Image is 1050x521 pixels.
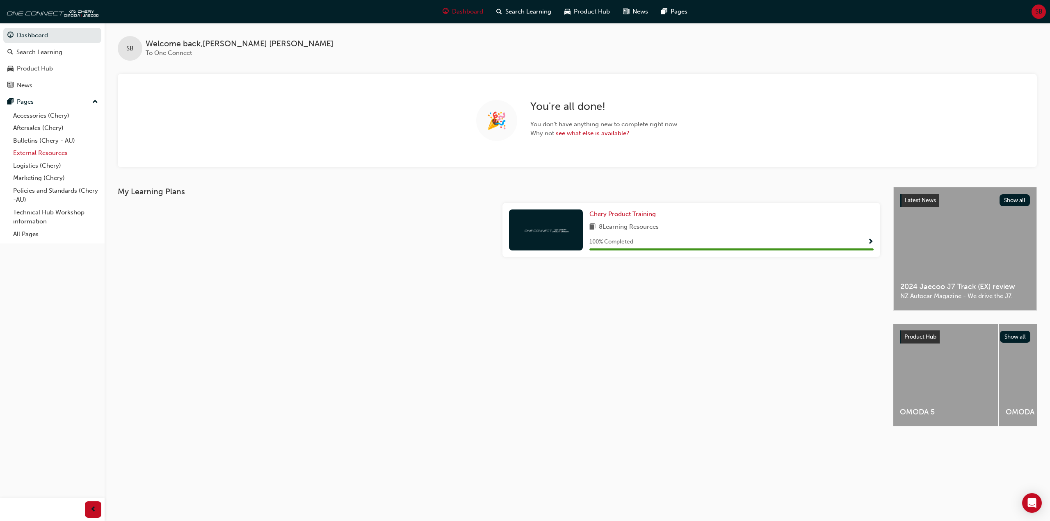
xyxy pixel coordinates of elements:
a: All Pages [10,228,101,241]
div: Search Learning [16,48,62,57]
a: Aftersales (Chery) [10,122,101,134]
button: Pages [3,94,101,109]
a: External Resources [10,147,101,159]
a: Bulletins (Chery - AU) [10,134,101,147]
span: pages-icon [7,98,14,106]
span: car-icon [7,65,14,73]
h3: My Learning Plans [118,187,880,196]
span: Pages [671,7,687,16]
img: oneconnect [4,3,98,20]
span: news-icon [7,82,14,89]
a: guage-iconDashboard [436,3,490,20]
a: Latest NewsShow all2024 Jaecoo J7 Track (EX) reviewNZ Autocar Magazine - We drive the J7. [893,187,1037,311]
a: Accessories (Chery) [10,109,101,122]
span: 8 Learning Resources [599,222,659,232]
a: news-iconNews [616,3,655,20]
div: Product Hub [17,64,53,73]
a: Search Learning [3,45,101,60]
span: 🎉 [486,116,507,125]
span: Search Learning [505,7,551,16]
span: Product Hub [574,7,610,16]
span: Latest News [905,197,936,204]
span: Show Progress [867,239,874,246]
span: Welcome back , [PERSON_NAME] [PERSON_NAME] [146,39,333,49]
a: Chery Product Training [589,209,659,219]
a: see what else is available? [556,130,629,137]
button: Show all [1000,331,1031,343]
span: News [632,7,648,16]
span: NZ Autocar Magazine - We drive the J7. [900,291,1030,301]
button: Show all [1000,194,1030,206]
img: oneconnect [523,226,568,234]
span: search-icon [496,7,502,17]
a: Logistics (Chery) [10,159,101,172]
button: SB [1032,5,1046,19]
span: up-icon [92,97,98,107]
div: News [17,81,32,90]
a: Marketing (Chery) [10,172,101,184]
span: book-icon [589,222,596,232]
button: Show Progress [867,237,874,247]
a: pages-iconPages [655,3,694,20]
span: OMODA 5 [900,407,991,417]
a: Policies and Standards (Chery -AU) [10,184,101,206]
span: Product Hub [904,333,936,340]
span: Chery Product Training [589,210,656,218]
span: search-icon [7,49,13,56]
a: OMODA 5 [893,324,998,426]
span: 2024 Jaecoo J7 Track (EX) review [900,282,1030,291]
a: Dashboard [3,28,101,43]
span: guage-icon [7,32,14,39]
a: Technical Hub Workshop information [10,206,101,228]
div: Pages [17,97,34,107]
h2: You're all done! [530,100,679,113]
span: 100 % Completed [589,237,633,247]
a: Product HubShow all [900,330,1030,344]
a: car-iconProduct Hub [558,3,616,20]
a: Product Hub [3,61,101,76]
span: car-icon [564,7,571,17]
span: Dashboard [452,7,483,16]
a: Latest NewsShow all [900,194,1030,207]
span: news-icon [623,7,629,17]
a: search-iconSearch Learning [490,3,558,20]
span: prev-icon [90,505,96,515]
a: News [3,78,101,93]
span: Why not [530,129,679,138]
span: guage-icon [443,7,449,17]
span: You don't have anything new to complete right now. [530,120,679,129]
span: SB [126,44,134,53]
div: Open Intercom Messenger [1022,493,1042,513]
span: SB [1035,7,1043,16]
button: DashboardSearch LearningProduct HubNews [3,26,101,94]
span: To One Connect [146,49,192,57]
span: pages-icon [661,7,667,17]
